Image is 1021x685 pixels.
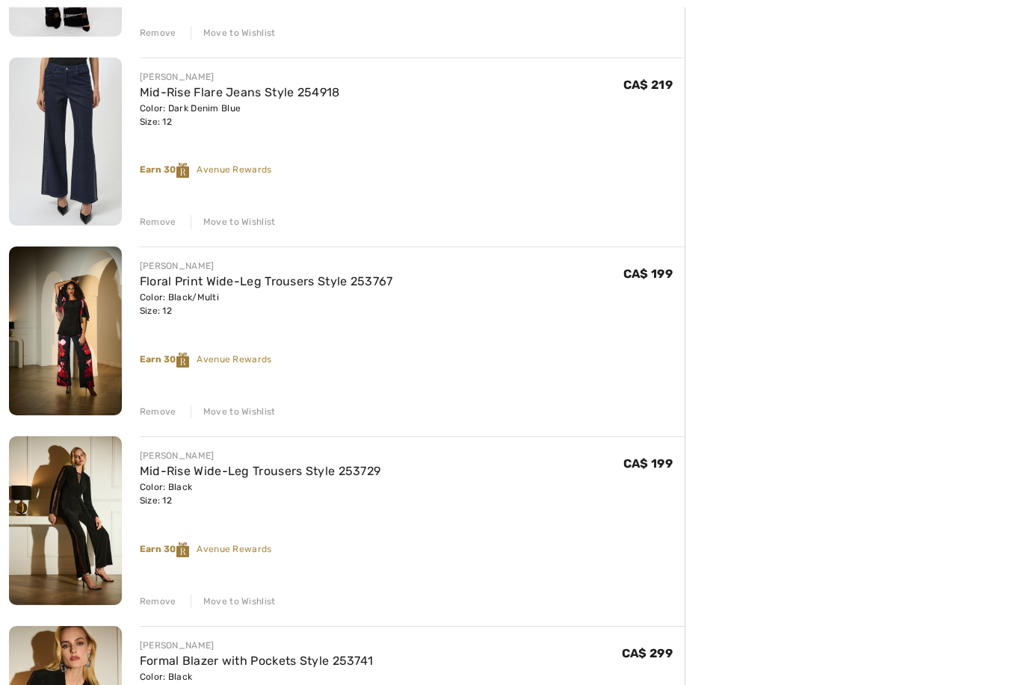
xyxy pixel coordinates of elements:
div: Avenue Rewards [140,163,685,178]
img: Reward-Logo.svg [176,353,190,368]
div: Color: Dark Denim Blue Size: 12 [140,102,340,128]
span: CA$ 299 [622,646,673,660]
a: Floral Print Wide-Leg Trousers Style 253767 [140,274,393,288]
div: Remove [140,26,176,40]
strong: Earn 30 [140,544,197,554]
div: [PERSON_NAME] [140,70,340,84]
img: Reward-Logo.svg [176,542,190,557]
div: Remove [140,595,176,608]
div: Move to Wishlist [191,215,276,229]
div: Move to Wishlist [191,595,276,608]
a: Formal Blazer with Pockets Style 253741 [140,654,374,668]
img: Reward-Logo.svg [176,163,190,178]
strong: Earn 30 [140,164,197,175]
div: [PERSON_NAME] [140,639,374,652]
a: Mid-Rise Wide-Leg Trousers Style 253729 [140,464,381,478]
div: Remove [140,215,176,229]
div: Move to Wishlist [191,26,276,40]
div: Color: Black/Multi Size: 12 [140,291,393,317]
span: CA$ 199 [623,456,673,471]
a: Mid-Rise Flare Jeans Style 254918 [140,85,340,99]
div: Color: Black Size: 12 [140,480,381,507]
div: Avenue Rewards [140,542,685,557]
span: CA$ 219 [623,78,673,92]
img: Floral Print Wide-Leg Trousers Style 253767 [9,247,122,415]
div: [PERSON_NAME] [140,449,381,462]
img: Mid-Rise Wide-Leg Trousers Style 253729 [9,436,122,605]
strong: Earn 30 [140,354,197,365]
div: Move to Wishlist [191,405,276,418]
div: Remove [140,405,176,418]
div: Avenue Rewards [140,353,685,368]
div: [PERSON_NAME] [140,259,393,273]
img: Mid-Rise Flare Jeans Style 254918 [9,58,122,226]
span: CA$ 199 [623,267,673,281]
